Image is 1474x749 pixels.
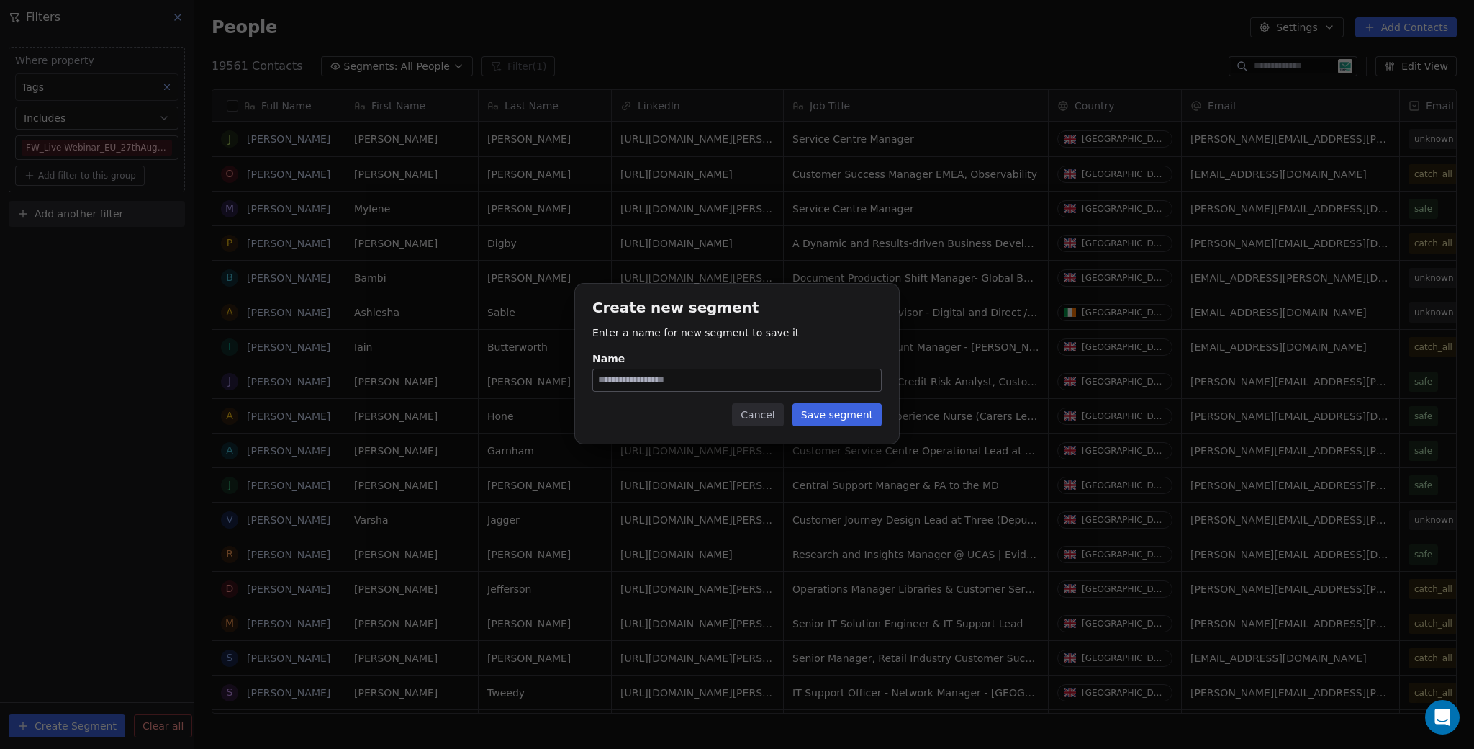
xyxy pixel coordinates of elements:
input: Name [593,369,881,391]
button: Cancel [732,403,783,426]
button: Save segment [792,403,882,426]
div: Name [592,351,882,366]
h1: Create new segment [592,301,882,316]
p: Enter a name for new segment to save it [592,326,882,340]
